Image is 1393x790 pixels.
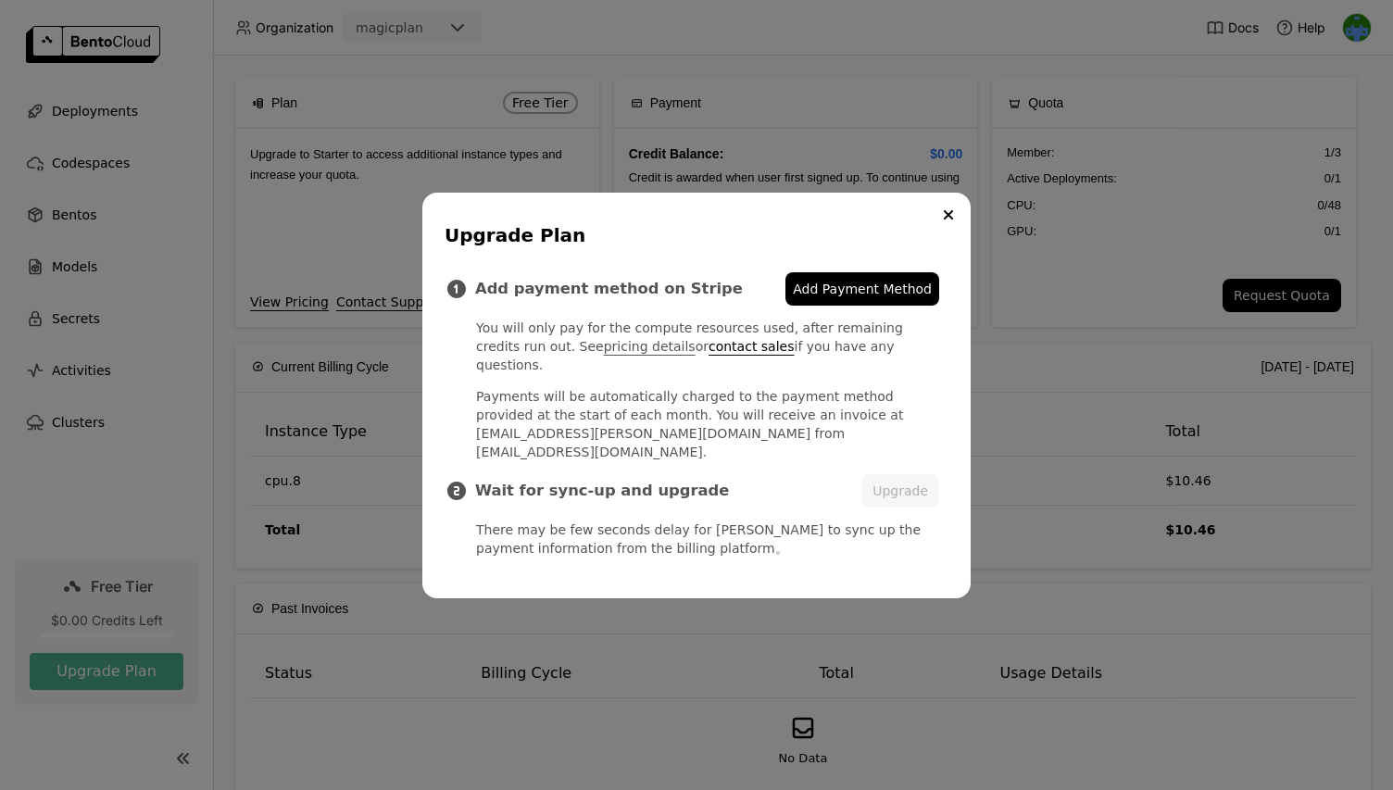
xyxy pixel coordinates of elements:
div: dialog [422,193,971,598]
div: Upgrade Plan [445,222,941,248]
h3: Wait for sync-up and upgrade [475,482,861,500]
span: Add Payment Method [793,280,932,298]
a: pricing details [604,339,696,354]
button: Close [937,204,960,226]
p: Payments will be automatically charged to the payment method provided at the start of each month.... [476,387,939,461]
a: Add Payment Method [785,272,939,306]
p: There may be few seconds delay for [PERSON_NAME] to sync up the payment information from the bill... [476,520,939,558]
button: Upgrade [861,474,939,508]
a: contact sales [709,339,795,354]
p: You will only pay for the compute resources used, after remaining credits run out. See or if you ... [476,319,939,374]
h3: Add payment method on Stripe [475,280,785,298]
